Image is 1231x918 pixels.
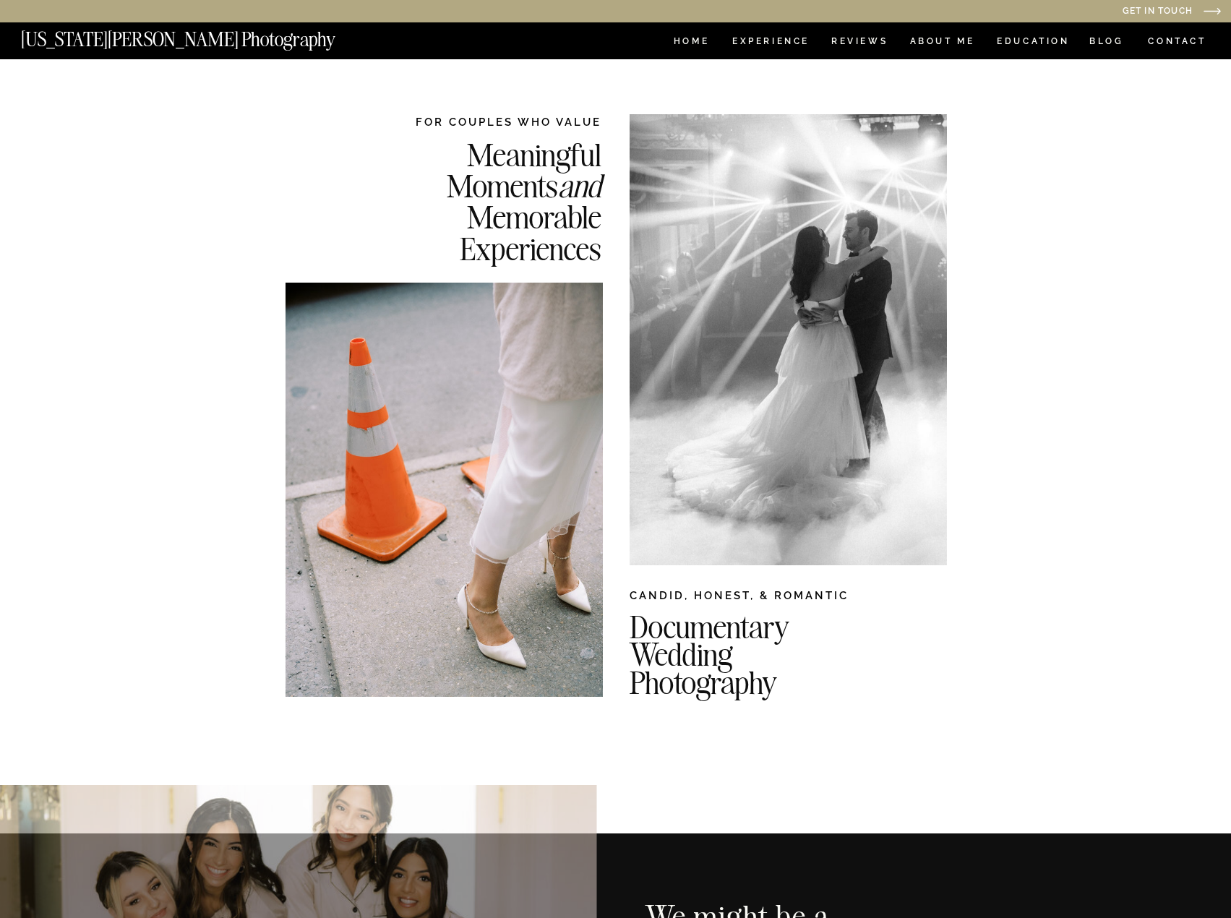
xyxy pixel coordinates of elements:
[909,37,975,49] a: ABOUT ME
[732,37,808,49] a: Experience
[671,37,712,49] a: HOME
[21,30,384,42] a: [US_STATE][PERSON_NAME] Photography
[373,114,601,129] h2: FOR COUPLES WHO VALUE
[995,37,1071,49] a: EDUCATION
[630,613,1011,686] h2: Documentary Wedding Photography
[1089,37,1124,49] a: BLOG
[831,37,885,49] a: REVIEWS
[1147,33,1207,49] a: CONTACT
[558,166,601,205] i: and
[373,139,601,262] h2: Meaningful Moments Memorable Experiences
[975,7,1193,17] a: Get in Touch
[630,588,947,609] h2: CANDID, HONEST, & ROMANTIC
